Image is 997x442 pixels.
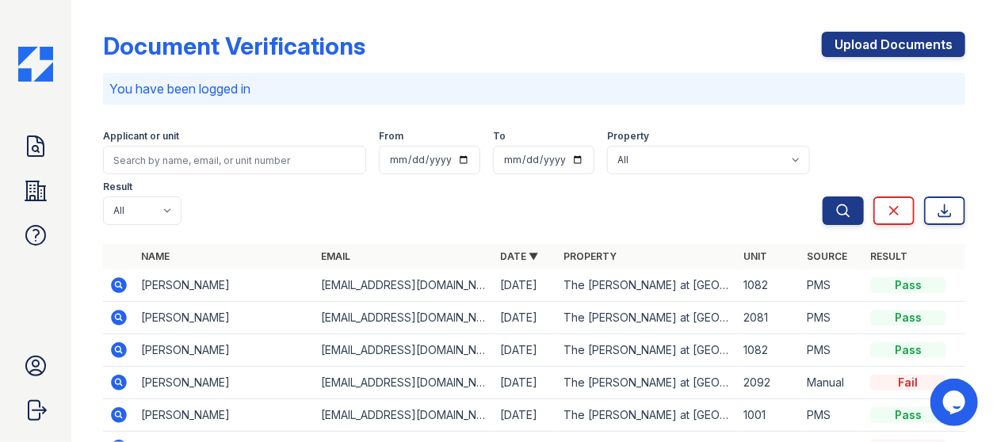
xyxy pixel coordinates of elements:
iframe: chat widget [930,379,981,426]
div: Pass [870,407,946,423]
td: [EMAIL_ADDRESS][DOMAIN_NAME] [315,269,495,302]
a: Source [807,250,847,262]
td: [DATE] [494,302,557,334]
td: The [PERSON_NAME] at [GEOGRAPHIC_DATA] [557,367,737,399]
div: Document Verifications [103,32,365,60]
p: You have been logged in [109,79,959,98]
td: [DATE] [494,399,557,432]
td: PMS [800,399,864,432]
label: Property [607,130,649,143]
td: [DATE] [494,334,557,367]
a: Name [141,250,170,262]
td: [EMAIL_ADDRESS][DOMAIN_NAME] [315,302,495,334]
label: Applicant or unit [103,130,179,143]
td: [PERSON_NAME] [135,367,315,399]
td: 2092 [737,367,800,399]
td: 1082 [737,334,800,367]
td: [DATE] [494,269,557,302]
td: PMS [800,269,864,302]
td: [EMAIL_ADDRESS][DOMAIN_NAME] [315,367,495,399]
td: 1082 [737,269,800,302]
td: [PERSON_NAME] [135,269,315,302]
td: The [PERSON_NAME] at [GEOGRAPHIC_DATA] [557,302,737,334]
a: Date ▼ [500,250,538,262]
a: Result [870,250,907,262]
td: Manual [800,367,864,399]
label: From [379,130,403,143]
input: Search by name, email, or unit number [103,146,366,174]
td: The [PERSON_NAME] at [GEOGRAPHIC_DATA] [557,399,737,432]
td: PMS [800,334,864,367]
div: Fail [870,375,946,391]
td: [PERSON_NAME] [135,334,315,367]
img: CE_Icon_Blue-c292c112584629df590d857e76928e9f676e5b41ef8f769ba2f05ee15b207248.png [18,47,53,82]
td: The [PERSON_NAME] at [GEOGRAPHIC_DATA] [557,269,737,302]
a: Property [563,250,617,262]
td: [PERSON_NAME] [135,302,315,334]
a: Upload Documents [822,32,965,57]
td: [EMAIL_ADDRESS][DOMAIN_NAME] [315,334,495,367]
td: [DATE] [494,367,557,399]
label: Result [103,181,132,193]
td: 1001 [737,399,800,432]
div: Pass [870,277,946,293]
td: PMS [800,302,864,334]
td: The [PERSON_NAME] at [GEOGRAPHIC_DATA] [557,334,737,367]
a: Email [321,250,350,262]
td: [PERSON_NAME] [135,399,315,432]
div: Pass [870,310,946,326]
td: [EMAIL_ADDRESS][DOMAIN_NAME] [315,399,495,432]
a: Unit [743,250,767,262]
div: Pass [870,342,946,358]
label: To [493,130,506,143]
td: 2081 [737,302,800,334]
